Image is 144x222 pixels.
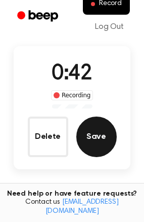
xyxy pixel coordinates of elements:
[52,63,92,85] span: 0:42
[85,15,134,39] a: Log Out
[45,199,119,215] a: [EMAIL_ADDRESS][DOMAIN_NAME]
[76,117,117,157] button: Save Audio Record
[28,117,68,157] button: Delete Audio Record
[6,198,138,216] span: Contact us
[10,7,67,26] a: Beep
[51,90,93,100] div: Recording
